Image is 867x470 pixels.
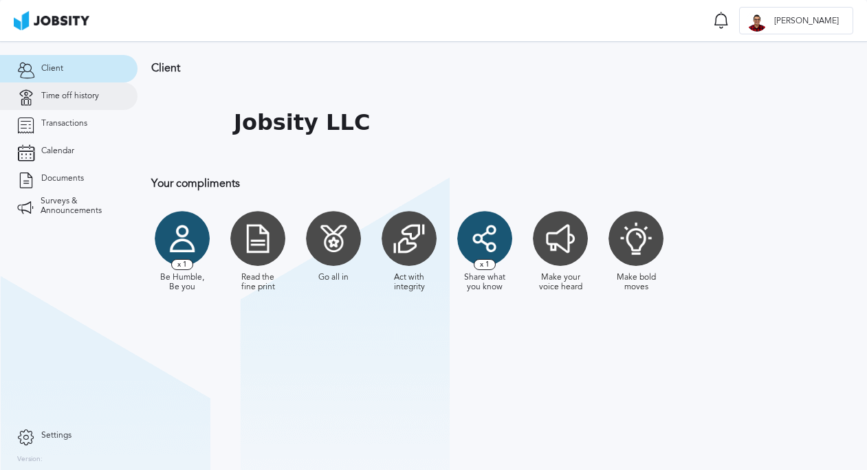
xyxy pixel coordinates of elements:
[151,62,853,74] h3: Client
[151,177,853,190] h3: Your compliments
[41,119,87,128] span: Transactions
[474,259,496,270] span: x 1
[41,174,84,183] span: Documents
[17,456,43,464] label: Version:
[739,7,853,34] button: C[PERSON_NAME]
[41,431,72,440] span: Settings
[171,259,193,270] span: x 1
[536,273,584,292] div: Make your voice heard
[41,64,63,74] span: Client
[41,91,99,101] span: Time off history
[41,146,74,156] span: Calendar
[612,273,660,292] div: Make bold moves
[234,110,370,135] h1: Jobsity LLC
[234,273,282,292] div: Read the fine print
[14,11,89,30] img: ab4bad089aa723f57921c736e9817d99.png
[461,273,509,292] div: Share what you know
[318,273,349,282] div: Go all in
[747,11,767,32] div: C
[158,273,206,292] div: Be Humble, Be you
[767,16,846,26] span: [PERSON_NAME]
[385,273,433,292] div: Act with integrity
[41,197,120,216] span: Surveys & Announcements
